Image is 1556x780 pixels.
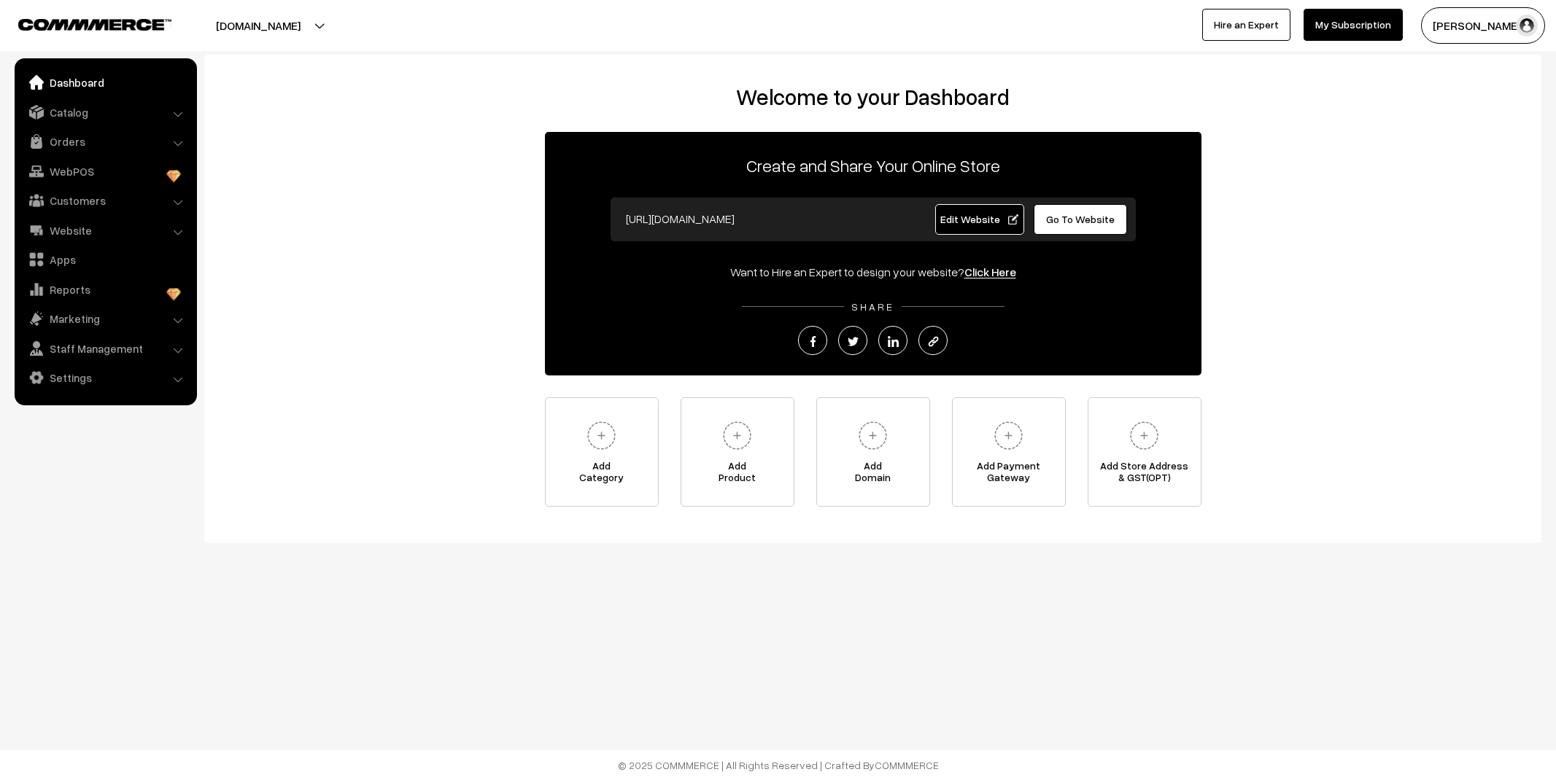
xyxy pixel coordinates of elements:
a: AddDomain [816,397,930,507]
a: WebPOS [18,158,192,184]
a: COMMMERCE [875,759,939,771]
h2: Welcome to your Dashboard [219,84,1527,110]
img: plus.svg [1124,416,1164,456]
img: user [1516,15,1538,36]
img: plus.svg [853,416,893,456]
a: Add Store Address& GST(OPT) [1088,397,1201,507]
span: Add Product [681,460,794,489]
a: COMMMERCE [18,15,146,32]
a: Apps [18,246,192,273]
button: [DOMAIN_NAME] [165,7,352,44]
a: Settings [18,364,192,391]
a: Reports [18,276,192,303]
a: Catalog [18,99,192,125]
a: Go To Website [1034,204,1128,235]
img: plus.svg [988,416,1029,456]
a: Click Here [964,265,1016,279]
div: Want to Hire an Expert to design your website? [545,263,1201,281]
a: Staff Management [18,335,192,362]
a: AddProduct [681,397,794,507]
a: Hire an Expert [1202,9,1290,41]
img: plus.svg [581,416,622,456]
a: AddCategory [545,397,659,507]
img: COMMMERCE [18,19,171,30]
a: Add PaymentGateway [952,397,1066,507]
span: Add Payment Gateway [953,460,1065,489]
p: Create and Share Your Online Store [545,152,1201,179]
a: Customers [18,187,192,214]
a: Website [18,217,192,243]
span: Add Store Address & GST(OPT) [1088,460,1201,489]
span: Edit Website [940,213,1018,225]
button: [PERSON_NAME] [1421,7,1545,44]
span: Add Domain [817,460,929,489]
a: Orders [18,128,192,155]
img: plus.svg [717,416,757,456]
a: Marketing [18,305,192,332]
a: My Subscription [1304,9,1403,41]
span: SHARE [844,300,902,313]
a: Edit Website [935,204,1024,235]
a: Dashboard [18,69,192,95]
span: Go To Website [1046,213,1115,225]
span: Add Category [546,460,658,489]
